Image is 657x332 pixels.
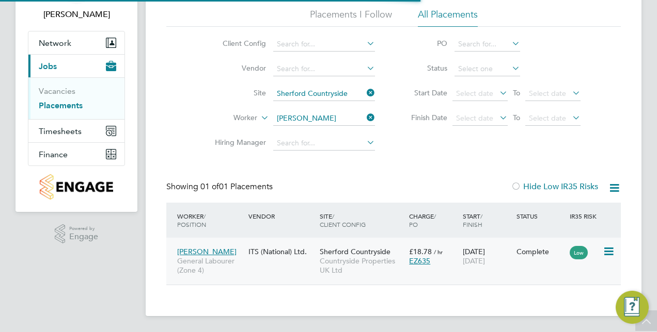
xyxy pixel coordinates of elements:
[175,207,246,234] div: Worker
[510,86,523,99] span: To
[28,77,124,119] div: Jobs
[69,233,98,241] span: Engage
[570,246,588,259] span: Low
[273,136,375,151] input: Search for...
[28,143,124,165] button: Finance
[39,101,83,110] a: Placements
[69,224,98,233] span: Powered by
[310,8,392,27] li: Placements I Follow
[273,62,375,76] input: Search for...
[28,55,124,77] button: Jobs
[460,207,514,234] div: Start
[456,89,493,98] span: Select date
[207,88,266,97] label: Site
[616,291,649,324] button: Engage Resource Center
[28,174,125,200] a: Go to home page
[401,39,447,48] label: PO
[409,212,436,228] span: / PO
[514,207,568,225] div: Status
[418,8,478,27] li: All Placements
[207,63,266,73] label: Vendor
[511,181,598,192] label: Hide Low IR35 Risks
[320,212,366,228] span: / Client Config
[200,181,219,192] span: 01 of
[39,61,57,71] span: Jobs
[455,37,520,52] input: Search for...
[406,207,460,234] div: Charge
[207,39,266,48] label: Client Config
[207,138,266,147] label: Hiring Manager
[434,248,443,256] span: / hr
[28,8,125,21] span: Sarah Montgomery
[40,174,113,200] img: countryside-properties-logo-retina.png
[39,150,68,159] span: Finance
[320,247,390,256] span: Sherford Countryside
[401,63,447,73] label: Status
[460,242,514,271] div: [DATE]
[177,212,206,228] span: / Position
[401,113,447,122] label: Finish Date
[28,31,124,54] button: Network
[567,207,603,225] div: IR35 Risk
[529,113,566,123] span: Select date
[517,247,565,256] div: Complete
[55,224,99,244] a: Powered byEngage
[39,86,75,96] a: Vacancies
[39,38,71,48] span: Network
[246,242,317,261] div: ITS (National) Ltd.
[166,181,275,192] div: Showing
[177,247,237,256] span: [PERSON_NAME]
[273,87,375,101] input: Search for...
[177,256,243,275] span: General Labourer (Zone 4)
[246,207,317,225] div: Vendor
[198,113,257,123] label: Worker
[529,89,566,98] span: Select date
[320,256,404,275] span: Countryside Properties UK Ltd
[455,62,520,76] input: Select one
[409,256,430,265] span: EZ635
[409,247,432,256] span: £18.78
[317,207,406,234] div: Site
[39,126,82,136] span: Timesheets
[510,111,523,124] span: To
[401,88,447,97] label: Start Date
[463,256,485,265] span: [DATE]
[200,181,273,192] span: 01 Placements
[273,37,375,52] input: Search for...
[28,120,124,142] button: Timesheets
[456,113,493,123] span: Select date
[463,212,482,228] span: / Finish
[175,241,621,250] a: [PERSON_NAME]General Labourer (Zone 4)ITS (National) Ltd.Sherford CountrysideCountryside Properti...
[273,111,375,126] input: Search for...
